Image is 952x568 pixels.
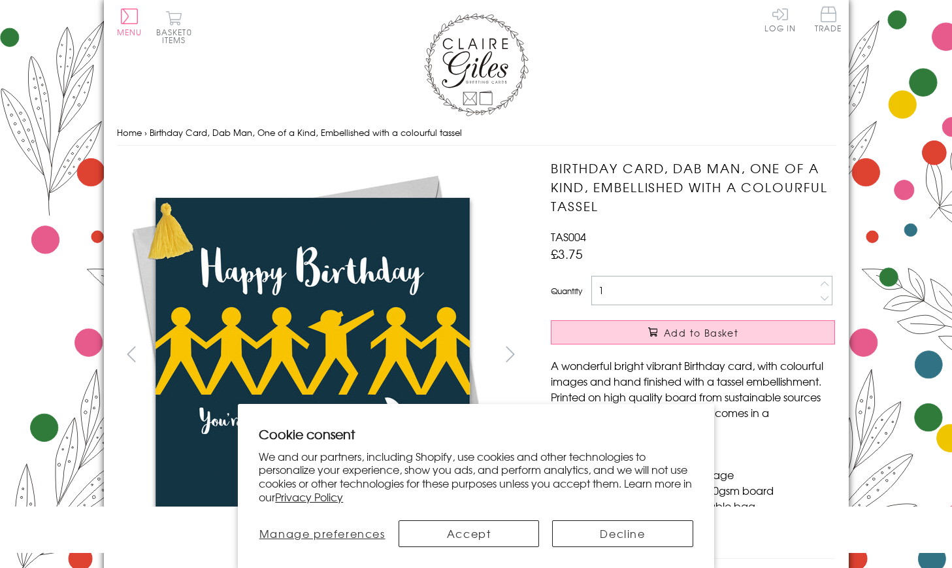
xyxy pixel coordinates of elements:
[551,229,586,244] span: TAS004
[525,159,917,551] img: Birthday Card, Dab Man, One of a Kind, Embellished with a colourful tassel
[552,520,693,547] button: Decline
[551,320,835,344] button: Add to Basket
[424,13,529,116] img: Claire Giles Greetings Cards
[275,489,343,505] a: Privacy Policy
[117,126,142,139] a: Home
[162,26,192,46] span: 0 items
[815,7,842,32] span: Trade
[815,7,842,35] a: Trade
[156,10,192,44] button: Basket0 items
[551,159,835,215] h1: Birthday Card, Dab Man, One of a Kind, Embellished with a colourful tassel
[764,7,796,32] a: Log In
[259,526,386,541] span: Manage preferences
[495,339,525,369] button: next
[116,159,508,551] img: Birthday Card, Dab Man, One of a Kind, Embellished with a colourful tassel
[551,285,582,297] label: Quantity
[551,244,583,263] span: £3.75
[117,8,142,36] button: Menu
[399,520,539,547] button: Accept
[117,339,146,369] button: prev
[259,520,386,547] button: Manage preferences
[664,326,738,339] span: Add to Basket
[150,126,462,139] span: Birthday Card, Dab Man, One of a Kind, Embellished with a colourful tassel
[117,26,142,38] span: Menu
[551,358,835,436] p: A wonderful bright vibrant Birthday card, with colourful images and hand finished with a tassel e...
[259,425,693,443] h2: Cookie consent
[259,450,693,504] p: We and our partners, including Shopify, use cookies and other technologies to personalize your ex...
[144,126,147,139] span: ›
[117,120,836,146] nav: breadcrumbs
